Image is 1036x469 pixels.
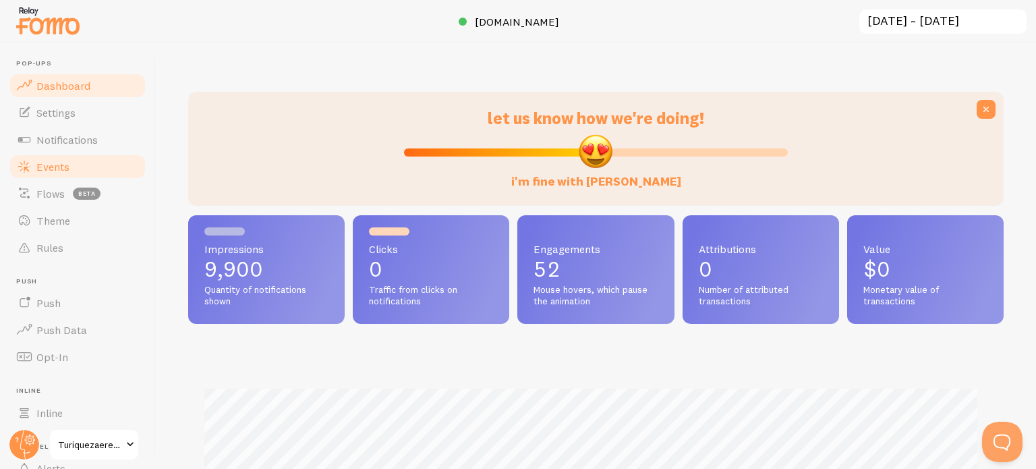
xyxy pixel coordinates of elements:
span: Monetary value of transactions [863,284,987,308]
a: Events [8,153,147,180]
span: Rules [36,241,63,254]
span: Clicks [369,244,493,254]
a: Rules [8,234,147,261]
a: Push [8,289,147,316]
span: Pop-ups [16,59,147,68]
span: let us know how we're doing! [488,108,704,128]
p: 9,900 [204,258,328,280]
span: Theme [36,214,70,227]
p: 0 [369,258,493,280]
span: Flows [36,187,65,200]
a: Inline [8,399,147,426]
a: Dashboard [8,72,147,99]
span: Push [36,296,61,310]
span: Inline [16,387,147,395]
label: i'm fine with [PERSON_NAME] [511,161,681,190]
span: Notifications [36,133,98,146]
span: Attributions [699,244,823,254]
span: Dashboard [36,79,90,92]
a: Opt-In [8,343,147,370]
iframe: Help Scout Beacon - Open [982,422,1023,462]
span: Value [863,244,987,254]
span: Push Data [36,323,87,337]
p: 52 [534,258,658,280]
img: emoji.png [577,133,614,169]
span: Quantity of notifications shown [204,284,328,308]
a: Turiquezaerestu [49,429,140,461]
a: Theme [8,207,147,234]
p: 0 [699,258,823,280]
span: Events [36,160,69,173]
a: Notifications [8,126,147,153]
span: beta [73,188,100,200]
span: Number of attributed transactions [699,284,823,308]
a: Flows beta [8,180,147,207]
span: $0 [863,256,890,282]
span: Turiquezaerestu [58,437,122,453]
a: Settings [8,99,147,126]
span: Mouse hovers, which pause the animation [534,284,658,308]
span: Push [16,277,147,286]
span: Inline [36,406,63,420]
img: fomo-relay-logo-orange.svg [14,3,82,38]
span: Engagements [534,244,658,254]
span: Impressions [204,244,328,254]
span: Opt-In [36,350,68,364]
span: Settings [36,106,76,119]
a: Push Data [8,316,147,343]
span: Traffic from clicks on notifications [369,284,493,308]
